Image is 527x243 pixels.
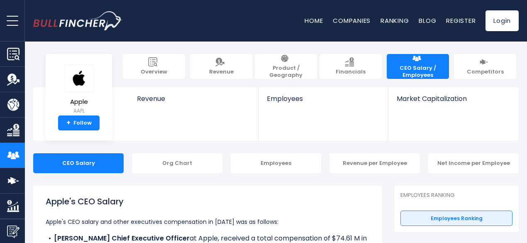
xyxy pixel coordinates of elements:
a: Register [446,16,476,25]
span: Overview [141,69,167,76]
b: [PERSON_NAME] Chief Executive Officer [54,233,190,243]
span: Revenue [209,69,234,76]
a: Blog [419,16,436,25]
span: CEO Salary / Employees [391,65,445,79]
a: Apple AAPL [64,64,94,116]
a: Revenue [190,54,252,79]
span: Revenue [137,95,250,103]
a: Home [305,16,323,25]
div: Revenue per Employee [329,153,420,173]
span: Employees [267,95,379,103]
a: Employees [259,87,388,117]
a: Go to homepage [33,11,122,30]
span: Competitors [467,69,504,76]
a: +Follow [58,115,100,130]
div: CEO Salary [33,153,124,173]
a: Companies [333,16,371,25]
h1: Apple's CEO Salary [46,195,369,208]
div: Org Chart [132,153,222,173]
span: Market Capitalization [397,95,510,103]
p: Apple's CEO salary and other executives compensation in [DATE] was as follows: [46,217,369,227]
div: Net Income per Employee [428,153,519,173]
small: AAPL [64,107,93,115]
a: CEO Salary / Employees [387,54,449,79]
strong: + [66,119,71,127]
p: Employees Ranking [400,192,512,199]
span: Product / Geography [259,65,313,79]
a: Product / Geography [255,54,317,79]
span: Financials [336,69,366,76]
a: Competitors [454,54,516,79]
div: Employees [231,153,321,173]
span: Apple [64,98,93,106]
a: Market Capitalization [388,87,518,117]
a: Revenue [129,87,259,117]
a: Login [486,10,519,31]
img: bullfincher logo [33,11,122,30]
a: Ranking [381,16,409,25]
a: Overview [123,54,185,79]
a: Employees Ranking [400,211,512,226]
a: Financials [320,54,382,79]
